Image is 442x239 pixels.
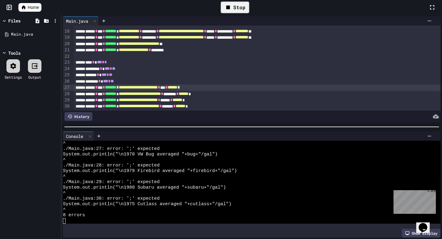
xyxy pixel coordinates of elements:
[63,196,160,202] span: ./Main.java:30: error: ';' expected
[63,53,71,60] div: 22
[63,18,91,24] div: Main.java
[63,213,85,218] span: 8 errors
[63,146,160,152] span: ./Main.java:27: error: ';' expected
[63,72,71,78] div: 25
[391,188,436,214] iframe: chat widget
[63,84,71,91] div: 27
[63,168,237,174] span: System.out.println("\n1979 Firebird averaged "+firebird+"/gal")
[63,141,66,146] span: ^
[63,207,66,213] span: ^
[63,133,86,139] div: Console
[64,112,92,121] div: History
[63,179,160,185] span: ./Main.java:29: error: ';' expected
[63,163,160,168] span: ./Main.java:28: error: ';' expected
[63,190,66,196] span: ^
[63,28,71,34] div: 18
[2,2,42,39] div: Chat with us now!Close
[18,3,41,12] a: Home
[63,41,71,47] div: 20
[28,4,39,10] span: Home
[28,74,41,80] div: Output
[5,74,22,80] div: Settings
[63,185,226,190] span: System.out.println("\n1980 Subaru averaged "+subaru+"/gal")
[416,214,436,233] iframe: chat widget
[11,31,59,37] div: Main.java
[63,174,66,179] span: ^
[402,229,440,237] div: Show display
[63,59,71,65] div: 23
[63,110,71,116] div: 31
[63,202,231,207] span: System.out.println("\n1975 Cutlass averaged "+cutlass+"/gal")
[8,50,21,56] div: Tools
[221,2,249,13] div: Stop
[63,66,71,72] div: 24
[63,157,66,163] span: ^
[63,103,71,109] div: 30
[8,18,21,24] div: Files
[63,152,218,157] span: System.out.println("\n1970 VW Bug averaged "+bug+"/gal")
[63,91,71,97] div: 28
[63,97,71,103] div: 29
[63,16,99,25] div: Main.java
[63,47,71,53] div: 21
[63,78,71,84] div: 26
[63,34,71,41] div: 19
[63,131,94,141] div: Console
